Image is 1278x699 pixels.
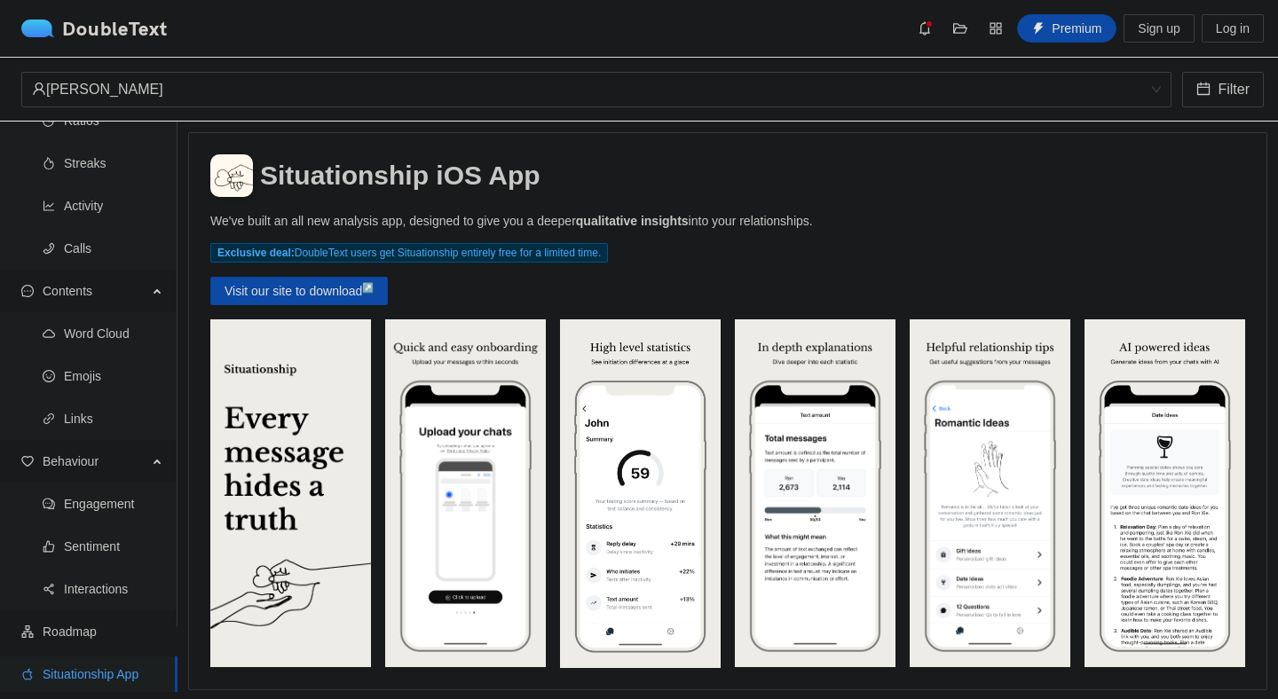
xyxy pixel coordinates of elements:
span: appstore [982,21,1009,35]
a: logoDoubleText [21,20,168,37]
span: Filter [1218,78,1250,100]
button: Visit our site to download↗ [210,277,388,305]
span: bell [911,21,938,35]
button: thunderboltPremium [1017,14,1116,43]
span: Streaks [64,145,163,181]
button: bell [911,14,939,43]
span: Behaviour [43,444,147,479]
span: share-alt [43,583,55,595]
span: comment [43,498,55,510]
span: Engagement [64,486,163,522]
span: Links [64,401,163,436]
span: apartment [21,625,34,638]
span: folder-open [947,21,974,35]
span: apple [21,668,34,680]
span: Word Cloud [64,316,163,351]
span: Premium [1052,19,1101,38]
img: logo [21,20,62,37]
span: cloud [43,327,55,340]
img: logo [210,154,253,197]
b: qualitative insights [576,214,689,228]
span: Log in [1216,19,1250,38]
span: Contents [43,273,147,309]
span: Interactions [64,571,163,607]
span: thunderbolt [1032,22,1045,36]
b: Exclusive deal: [217,247,295,259]
span: rajveer [32,73,1161,106]
span: fire [43,157,55,169]
div: [PERSON_NAME] [32,73,1145,106]
sup: ↗ [362,282,374,293]
button: Log in [1202,14,1264,43]
span: Sentiment [64,529,163,564]
span: Emojis [64,358,163,394]
button: appstore [982,14,1010,43]
span: Activity [64,188,163,224]
button: calendarFilter [1182,72,1264,107]
span: DoubleText users get Situationship entirely free for a limited time. [210,243,608,263]
button: folder-open [946,14,974,43]
span: calendar [1196,82,1211,98]
span: Situationship App [43,656,163,692]
span: Roadmap [43,614,163,649]
span: phone [43,242,55,255]
span: Sign up [1138,19,1179,38]
span: link [43,412,55,425]
span: heart [21,455,34,467]
button: Sign up [1124,14,1194,43]
span: message [21,285,34,297]
span: Calls [64,231,163,266]
span: like [43,540,55,553]
span: smile [43,370,55,382]
span: user [32,82,46,96]
h2: Situationship iOS App [260,161,540,190]
span: line-chart [43,200,55,212]
span: Visit our site to download [225,281,362,301]
div: DoubleText [21,20,168,37]
div: We've built an all new analysis app, designed to give you a deeper into your relationships. [210,211,813,231]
